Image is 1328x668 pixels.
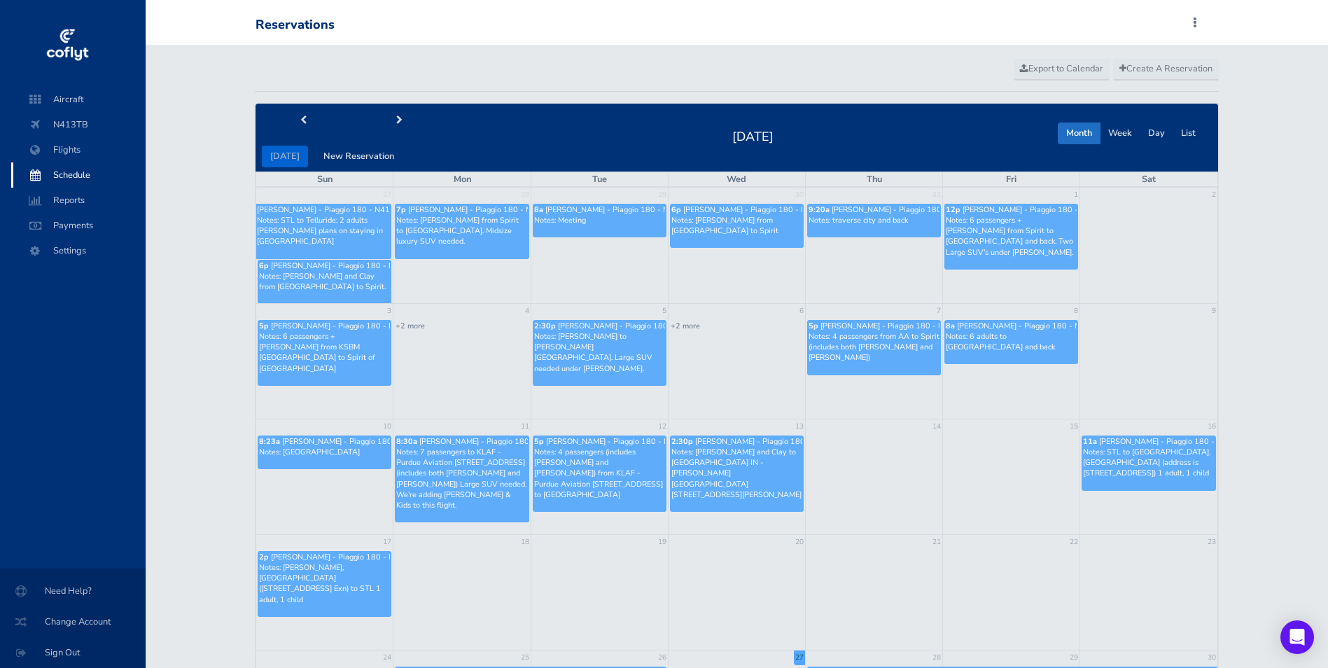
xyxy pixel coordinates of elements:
[1210,304,1217,318] a: 9
[271,260,419,271] span: [PERSON_NAME] - Piaggio 180 - N413TB
[44,25,90,67] img: coflyt logo
[282,436,430,447] span: [PERSON_NAME] - Piaggio 180 - N413TB
[534,447,665,500] p: Notes: 4 passengers (includes [PERSON_NAME] and [PERSON_NAME]) from KLAF - Purdue Aviation [STREE...
[256,110,352,132] button: prev
[259,436,280,447] span: 8:23a
[657,650,668,664] a: 26
[820,321,968,331] span: [PERSON_NAME] - Piaggio 180 - N413TB
[534,321,556,331] span: 2:30p
[315,146,403,167] button: New Reservation
[931,650,942,664] a: 28
[1142,173,1156,186] span: Sat
[382,650,393,664] a: 24
[408,204,556,215] span: [PERSON_NAME] - Piaggio 180 - N413TB
[867,173,882,186] span: Thu
[396,436,417,447] span: 8:30a
[259,447,391,457] p: Notes: [GEOGRAPHIC_DATA]
[931,535,942,549] a: 21
[592,173,607,186] span: Tue
[798,304,805,318] a: 6
[671,215,802,236] p: Notes: [PERSON_NAME] from [GEOGRAPHIC_DATA] to Spirit
[671,436,693,447] span: 2:30p
[534,436,544,447] span: 5p
[727,173,746,186] span: Wed
[931,419,942,433] a: 14
[25,162,132,188] span: Schedule
[809,331,939,363] p: Notes: 4 passengers from AA to Spirit (includes both [PERSON_NAME] and [PERSON_NAME])
[931,188,942,202] a: 31
[794,650,805,664] a: 27
[1072,188,1079,202] a: 1
[935,304,942,318] a: 7
[558,321,706,331] span: [PERSON_NAME] - Piaggio 180 - N413TB
[946,215,1077,258] p: Notes: 6 passengers + [PERSON_NAME] from Spirit to [GEOGRAPHIC_DATA] and back. Two Large SUV’s un...
[534,215,665,225] p: Notes: Meeting
[382,419,393,433] a: 10
[1068,419,1079,433] a: 15
[809,215,939,225] p: Notes: traverse city and back
[963,204,1110,215] span: [PERSON_NAME] - Piaggio 180 - N413TB
[832,204,979,215] span: [PERSON_NAME] - Piaggio 180 - N413TB
[271,321,419,331] span: [PERSON_NAME] - Piaggio 180 - N413TB
[396,321,425,331] a: +2 more
[946,331,1077,352] p: Notes: 6 adults to [GEOGRAPHIC_DATA] and back
[1083,447,1215,479] p: Notes: STL to [GEOGRAPHIC_DATA], [GEOGRAPHIC_DATA] (address is [STREET_ADDRESS]) 1 adult, 1 child
[259,552,269,562] span: 2p
[351,110,448,132] button: next
[1206,419,1217,433] a: 16
[946,204,960,215] span: 12p
[259,321,269,331] span: 5p
[386,304,393,318] a: 3
[519,650,531,664] a: 25
[25,87,132,112] span: Aircraft
[256,18,335,33] div: Reservations
[17,640,129,665] span: Sign Out
[1068,650,1079,664] a: 29
[1280,620,1314,654] div: Open Intercom Messenger
[695,436,843,447] span: [PERSON_NAME] - Piaggio 180 - N413TB
[382,535,393,549] a: 17
[259,271,391,292] p: Notes: [PERSON_NAME] and Clay from [GEOGRAPHIC_DATA] to Spirit.
[1020,62,1103,75] span: Export to Calendar
[809,204,830,215] span: 9:20a
[419,436,567,447] span: [PERSON_NAME] - Piaggio 180 - N413TB
[17,609,129,634] span: Change Account
[259,562,391,605] p: Notes: [PERSON_NAME], [GEOGRAPHIC_DATA] ([STREET_ADDRESS] Exn) to STL 1 adult, 1 child
[671,447,802,500] p: Notes: [PERSON_NAME] and Clay to [GEOGRAPHIC_DATA] IN - [PERSON_NAME][GEOGRAPHIC_DATA] [STREET_AD...
[671,321,700,331] a: +2 more
[17,578,129,604] span: Need Help?
[396,204,406,215] span: 7p
[794,419,805,433] a: 13
[1099,436,1247,447] span: [PERSON_NAME] - Piaggio 180 - N413TB
[545,204,693,215] span: [PERSON_NAME] - Piaggio 180 - N413TB
[724,125,782,145] h2: [DATE]
[957,321,1105,331] span: [PERSON_NAME] - Piaggio 180 - N413TB
[257,215,391,247] p: Notes: STL to Telluride; 2 adults [PERSON_NAME] plans on staying in [GEOGRAPHIC_DATA]
[1173,123,1204,144] button: List
[657,419,668,433] a: 12
[317,173,333,186] span: Sun
[396,215,527,247] p: Notes: [PERSON_NAME] from Spirit to [GEOGRAPHIC_DATA]. Midsize luxury SUV needed.
[794,535,805,549] a: 20
[25,238,132,263] span: Settings
[671,204,681,215] span: 6p
[25,112,132,137] span: N413TB
[1072,304,1079,318] a: 8
[519,535,531,549] a: 18
[546,436,694,447] span: [PERSON_NAME] - Piaggio 180 - N413TB
[519,419,531,433] a: 11
[809,321,818,331] span: 5p
[1206,535,1217,549] a: 23
[382,188,393,202] a: 27
[1210,188,1217,202] a: 2
[25,137,132,162] span: Flights
[657,535,668,549] a: 19
[1006,173,1016,186] span: Fri
[794,188,805,202] a: 30
[25,188,132,213] span: Reports
[534,204,543,215] span: 8a
[259,331,391,374] p: Notes: 6 passengers + [PERSON_NAME] from KSBM [GEOGRAPHIC_DATA] to Spirit of [GEOGRAPHIC_DATA]
[1083,436,1097,447] span: 11a
[1113,59,1219,80] a: Create A Reservation
[1119,62,1212,75] span: Create A Reservation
